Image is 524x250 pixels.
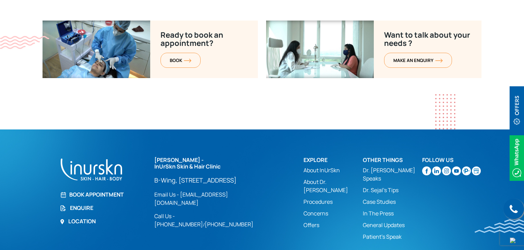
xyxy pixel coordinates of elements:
[205,221,253,228] a: [PHONE_NUMBER]
[384,53,452,68] a: MAKE AN enquiryorange-arrow
[363,166,422,183] a: Dr. [PERSON_NAME] Speaks
[43,21,150,78] img: Want-to-talk-about
[170,57,191,63] span: BOOK
[154,176,268,184] a: B-Wing, [STREET_ADDRESS]
[60,205,67,212] img: Enquire
[384,31,471,47] p: Want to talk about your needs ?
[60,204,146,212] a: Enquire
[303,157,363,163] h2: Explore
[452,166,461,175] img: youtube
[154,212,203,228] a: Call Us - [PHONE_NUMBER]
[462,166,471,175] img: sejal-saheta-dermatologist
[435,59,443,63] img: orange-arrow
[510,238,515,243] img: up-blue-arrow.svg
[60,219,65,224] img: Location
[393,57,443,63] span: MAKE AN enquiry
[60,217,146,225] a: Location
[266,21,374,78] img: Ready-to-book
[435,94,455,129] img: dotes1
[60,190,146,199] a: Book Appointment
[160,31,248,47] p: Ready to book an appointment?
[510,154,524,161] a: Whatsappicon
[303,166,363,174] a: About InUrSkn
[363,233,422,241] a: Patient’s Speak
[475,219,524,233] img: bluewave
[363,221,422,229] a: General Updates
[472,166,481,175] img: Skin-and-Hair-Clinic
[154,190,268,207] a: Email Us - [EMAIL_ADDRESS][DOMAIN_NAME]
[303,178,363,194] a: About Dr. [PERSON_NAME]
[422,157,481,163] h2: Follow Us
[154,157,295,228] div: /
[303,221,363,229] a: Offers
[363,198,422,206] a: Case Studies
[432,166,441,175] img: linkedin
[363,186,422,194] a: Dr. Sejal's Tips
[442,166,451,175] img: instagram
[303,209,363,217] a: Concerns
[303,198,363,206] a: Procedures
[184,59,191,63] img: orange-arrow
[160,53,201,68] a: BOOKorange-arrow
[60,192,66,198] img: Book Appointment
[363,209,422,217] a: In The Press
[60,157,123,182] img: inurskn-footer-logo
[154,157,268,170] h2: [PERSON_NAME] - InUrSkn Skin & Hair Clinic
[510,86,524,132] img: offerBt
[422,166,431,175] img: facebook
[510,135,524,181] img: Whatsappicon
[363,157,422,163] h2: Other Things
